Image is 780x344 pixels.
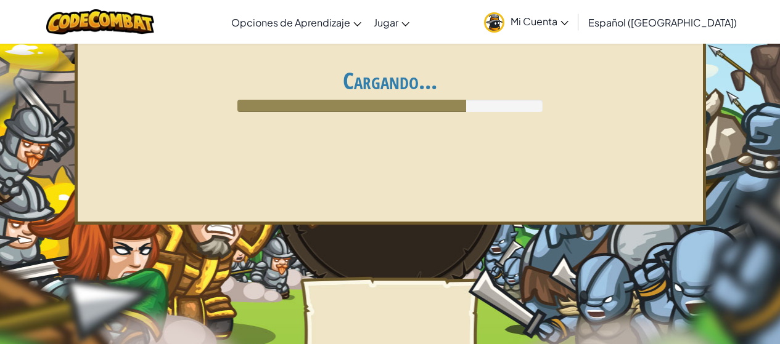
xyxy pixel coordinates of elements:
[231,16,350,29] span: Opciones de Aprendizaje
[46,9,154,34] img: CodeCombat logo
[367,6,416,39] a: Jugar
[85,68,696,94] h1: Cargando...
[374,16,398,29] span: Jugar
[484,12,504,33] img: avatar
[588,16,737,29] span: Español ([GEOGRAPHIC_DATA])
[582,6,743,39] a: Español ([GEOGRAPHIC_DATA])
[511,15,569,28] span: Mi Cuenta
[478,2,575,41] a: Mi Cuenta
[225,6,367,39] a: Opciones de Aprendizaje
